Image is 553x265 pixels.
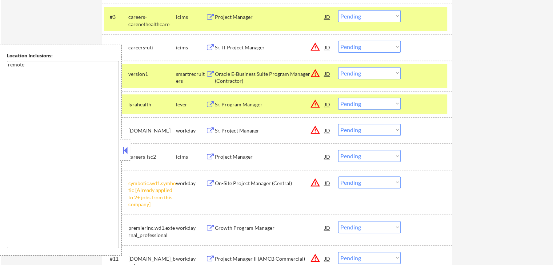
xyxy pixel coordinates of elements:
[176,180,206,187] div: workday
[128,127,176,134] div: [DOMAIN_NAME]
[215,255,325,262] div: Project Manager II (AMCB Commercial)
[215,101,325,108] div: Sr. Program Manager
[324,10,331,23] div: JD
[176,101,206,108] div: lever
[324,98,331,111] div: JD
[215,44,325,51] div: Sr. IT Project Manager
[324,252,331,265] div: JD
[324,124,331,137] div: JD
[128,180,176,208] div: symbotic.wd1.symbotic [Already applied to 2+ jobs from this company]
[128,70,176,78] div: version1
[110,255,123,262] div: #11
[128,153,176,160] div: careers-isc2
[324,150,331,163] div: JD
[128,224,176,238] div: premierinc.wd1.external_professional
[310,42,320,52] button: warning_amber
[110,44,123,51] div: #4
[215,153,325,160] div: Project Manager
[215,13,325,21] div: Project Manager
[176,224,206,232] div: workday
[310,178,320,188] button: warning_amber
[215,180,325,187] div: On-Site Project Manager (Central)
[310,68,320,78] button: warning_amber
[176,127,206,134] div: workday
[176,13,206,21] div: icims
[324,67,331,80] div: JD
[215,70,325,85] div: Oracle E-Business Suite Program Manager (Contractor)
[128,44,176,51] div: careers-uti
[324,41,331,54] div: JD
[324,176,331,189] div: JD
[110,13,123,21] div: #3
[128,101,176,108] div: lyrahealth
[176,44,206,51] div: icims
[310,125,320,135] button: warning_amber
[128,13,176,28] div: careers-carenethealthcare
[7,52,119,59] div: Location Inclusions:
[176,70,206,85] div: smartrecruiters
[310,99,320,109] button: warning_amber
[176,255,206,262] div: workday
[310,253,320,263] button: warning_amber
[324,221,331,234] div: JD
[215,224,325,232] div: Growth Program Manager
[176,153,206,160] div: icims
[215,127,325,134] div: Sr. Project Manager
